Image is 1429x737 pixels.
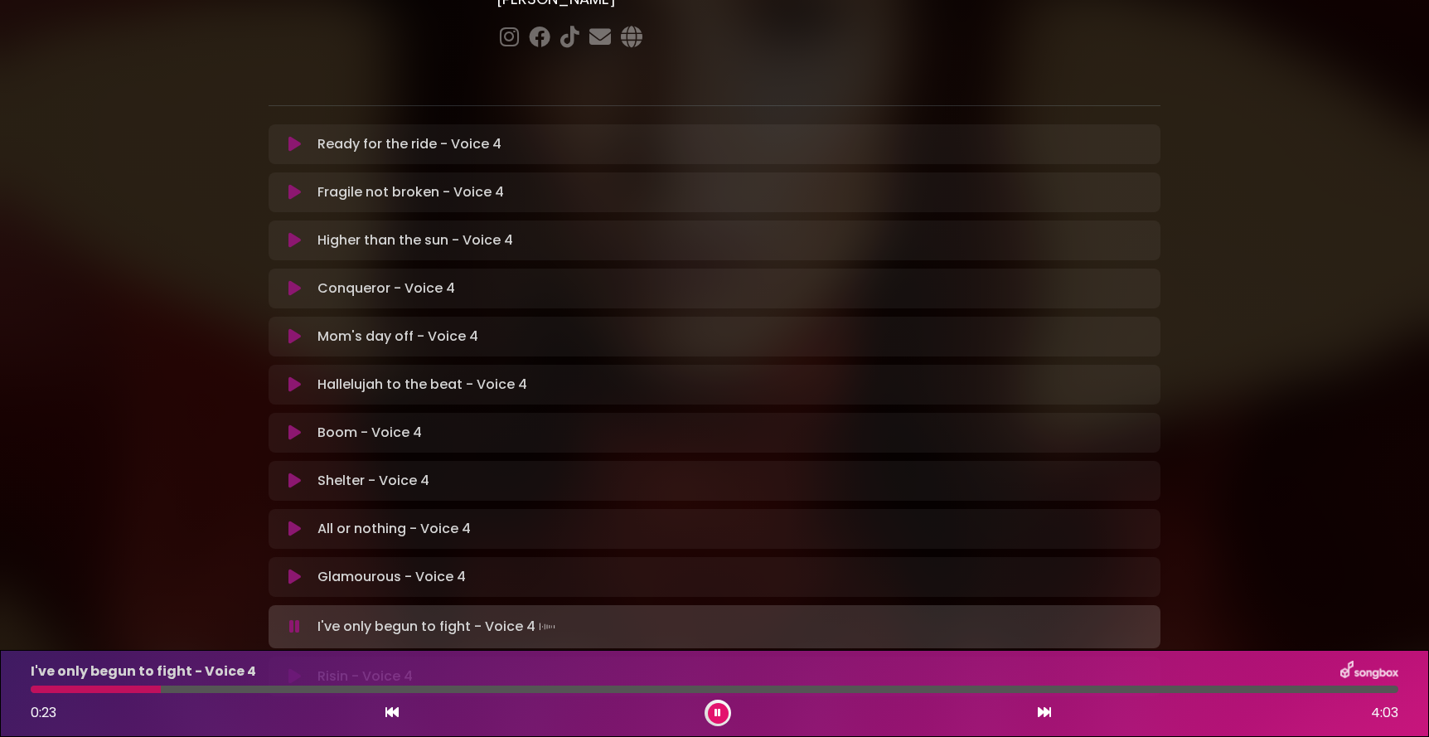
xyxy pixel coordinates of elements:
span: 0:23 [31,703,56,722]
p: All or nothing - Voice 4 [317,519,471,539]
p: Mom's day off - Voice 4 [317,327,478,347]
p: Fragile not broken - Voice 4 [317,182,504,202]
span: 4:03 [1371,703,1398,723]
img: waveform4.gif [535,615,559,638]
p: Boom - Voice 4 [317,423,422,443]
p: Glamourous - Voice 4 [317,567,466,587]
p: Conqueror - Voice 4 [317,279,455,298]
p: I've only begun to fight - Voice 4 [31,662,256,681]
p: I've only begun to fight - Voice 4 [317,615,559,638]
p: Higher than the sun - Voice 4 [317,230,513,250]
p: Ready for the ride - Voice 4 [317,134,501,154]
p: Shelter - Voice 4 [317,471,429,491]
img: songbox-logo-white.png [1340,661,1398,682]
p: Hallelujah to the beat - Voice 4 [317,375,527,395]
